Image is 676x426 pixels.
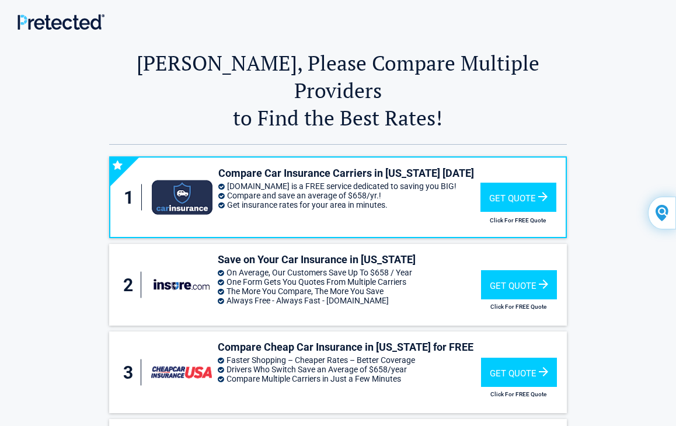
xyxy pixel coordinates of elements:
[109,49,566,131] h2: [PERSON_NAME], Please Compare Multiple Providers to Find the Best Rates!
[151,268,212,302] img: insure's logo
[218,365,481,374] li: Drivers Who Switch Save an Average of $658/year
[218,191,480,200] li: Compare and save an average of $658/yr.!
[218,200,480,209] li: Get insurance rates for your area in minutes.
[121,359,141,386] div: 3
[121,272,141,298] div: 2
[218,374,481,383] li: Compare Multiple Carriers in Just a Few Minutes
[122,184,142,211] div: 1
[481,270,557,299] div: Get Quote
[152,180,212,215] img: carinsurance's logo
[481,303,556,310] h2: Click For FREE Quote
[218,253,481,266] h3: Save on Your Car Insurance in [US_STATE]
[151,355,212,390] img: cheapcarinsuranceusa's logo
[480,217,555,224] h2: Click For FREE Quote
[218,166,480,180] h3: Compare Car Insurance Carriers in [US_STATE] [DATE]
[481,391,556,397] h2: Click For FREE Quote
[481,358,557,387] div: Get Quote
[480,183,556,212] div: Get Quote
[218,355,481,365] li: Faster Shopping – Cheaper Rates – Better Coverage
[218,340,481,354] h3: Compare Cheap Car Insurance in [US_STATE] for FREE
[218,268,481,277] li: On Average, Our Customers Save Up To $658 / Year
[218,181,480,191] li: [DOMAIN_NAME] is a FREE service dedicated to saving you BIG!
[18,14,104,30] img: Main Logo
[218,287,481,296] li: The More You Compare, The More You Save
[218,296,481,305] li: Always Free - Always Fast - [DOMAIN_NAME]
[218,277,481,287] li: One Form Gets You Quotes From Multiple Carriers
